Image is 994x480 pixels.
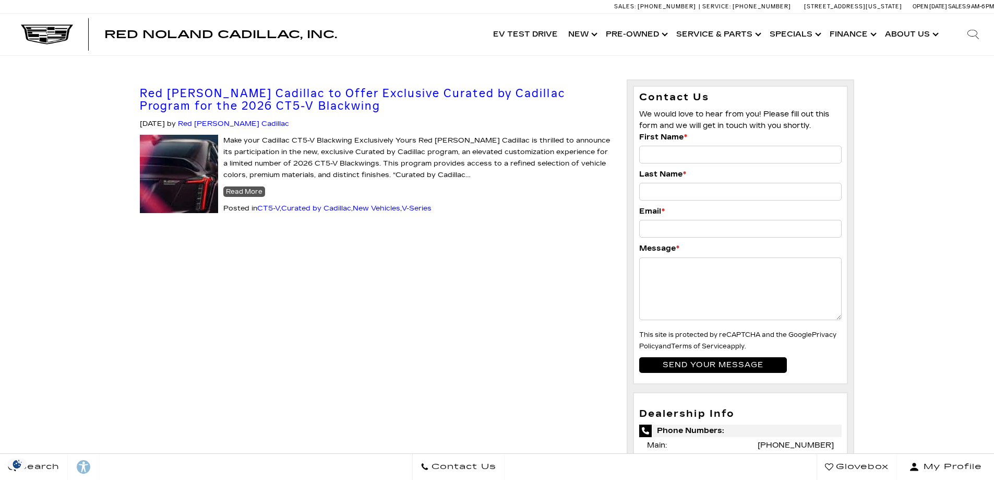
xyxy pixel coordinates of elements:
[140,203,611,214] div: Posted in , , ,
[639,331,836,350] small: This site is protected by reCAPTCHA and the Google and apply.
[699,4,794,9] a: Service: [PHONE_NUMBER]
[639,92,842,103] h3: Contact Us
[913,3,947,10] span: Open [DATE]
[639,331,836,350] a: Privacy Policy
[638,3,696,10] span: [PHONE_NUMBER]
[281,204,351,213] a: Curated by Cadillac
[967,3,994,10] span: 9 AM-6 PM
[833,460,889,474] span: Glovebox
[758,452,834,461] a: [PHONE_NUMBER]
[817,454,897,480] a: Glovebox
[948,3,967,10] span: Sales:
[140,120,165,128] span: [DATE]
[880,14,942,55] a: About Us
[639,206,665,217] label: Email
[639,110,829,130] span: We would love to hear from you! Please fill out this form and we will get in touch with you shortly.
[764,14,824,55] a: Specials
[21,25,73,44] img: Cadillac Dark Logo with Cadillac White Text
[647,452,669,461] span: Sales:
[257,204,280,213] a: CT5-V
[671,343,727,350] a: Terms of Service
[563,14,601,55] a: New
[671,14,764,55] a: Service & Parts
[601,14,671,55] a: Pre-Owned
[897,454,994,480] button: Open user profile menu
[639,357,787,373] input: Send your message
[104,29,337,40] a: Red Noland Cadillac, Inc.
[804,3,902,10] a: [STREET_ADDRESS][US_STATE]
[647,441,667,450] span: Main:
[16,460,59,474] span: Search
[167,120,176,128] span: by
[614,4,699,9] a: Sales: [PHONE_NUMBER]
[639,409,842,419] h3: Dealership Info
[140,86,565,113] a: Red [PERSON_NAME] Cadillac to Offer Exclusive Curated by Cadillac Program for the 2026 CT5-V Blac...
[5,459,29,470] section: Click to Open Cookie Consent Modal
[639,243,679,254] label: Message
[614,3,636,10] span: Sales:
[639,169,686,180] label: Last Name
[733,3,791,10] span: [PHONE_NUMBER]
[919,460,982,474] span: My Profile
[488,14,563,55] a: EV Test Drive
[639,425,842,437] span: Phone Numbers:
[178,120,289,128] a: Red [PERSON_NAME] Cadillac
[824,14,880,55] a: Finance
[758,441,834,450] a: [PHONE_NUMBER]
[104,28,337,41] span: Red Noland Cadillac, Inc.
[223,186,265,197] a: Read More
[5,459,29,470] img: Opt-Out Icon
[140,135,611,181] p: Make your Cadillac CT5-V Blackwing Exclusively Yours Red [PERSON_NAME] Cadillac is thrilled to an...
[639,132,687,143] label: First Name
[402,204,432,213] a: V-Series
[353,204,400,213] a: New Vehicles
[429,460,496,474] span: Contact Us
[412,454,505,480] a: Contact Us
[702,3,731,10] span: Service:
